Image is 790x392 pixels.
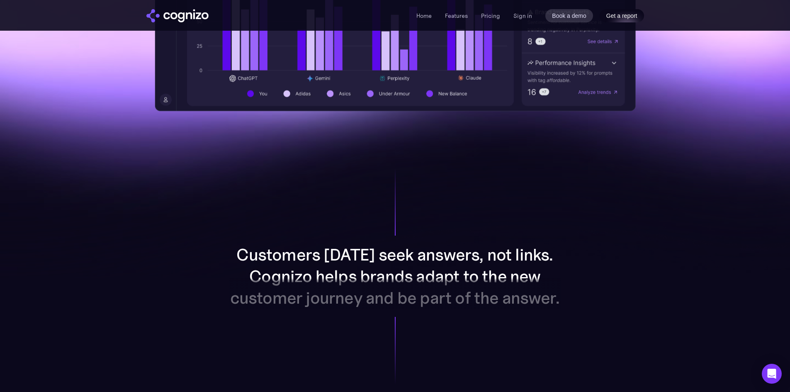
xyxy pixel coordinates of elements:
div: Open Intercom Messenger [762,364,782,384]
img: cognizo logo [146,9,209,22]
a: home [146,9,209,22]
a: Sign in [513,11,532,21]
a: Pricing [481,12,500,19]
a: Home [416,12,432,19]
a: Features [445,12,468,19]
a: Book a demo [545,9,593,22]
a: Get a report [600,9,644,22]
p: Customers [DATE] seek answers, not links. Cognizo helps brands adapt to the new customer journey ... [229,244,561,309]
